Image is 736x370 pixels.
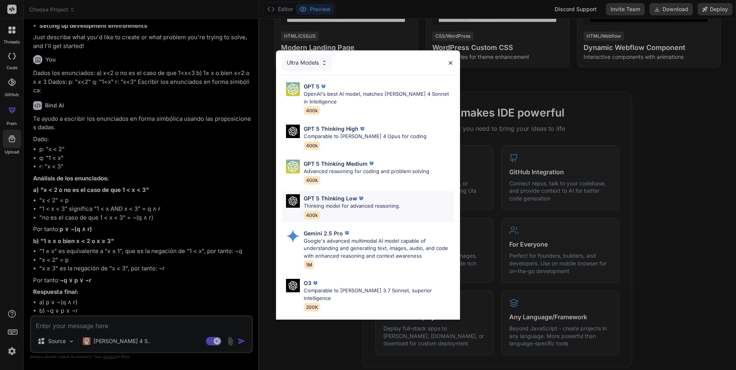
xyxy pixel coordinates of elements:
img: premium [311,279,319,287]
p: Thinking model for advanced reasoning. [304,202,400,210]
p: GPT 5 Thinking Medium [304,160,368,168]
p: O3 [304,279,311,287]
p: OpenAI's best AI model, matches [PERSON_NAME] 4 Sonnet in Intelligence [304,90,454,105]
span: 1M [304,260,314,269]
p: GPT 5 Thinking High [304,125,358,133]
p: Google's advanced multimodal AI model capable of understanding and generating text, images, audio... [304,237,454,260]
img: Pick Models [286,82,300,96]
p: Gemini 2.5 Pro [304,229,343,237]
img: premium [358,125,366,133]
span: 400k [304,176,320,185]
img: premium [357,195,365,202]
span: 400k [304,211,320,220]
p: GPT 5 Thinking Low [304,194,357,202]
img: premium [368,160,375,167]
img: Pick Models [286,279,300,292]
img: close [447,60,454,66]
p: Comparable to [PERSON_NAME] 3.7 Sonnet, superior intelligence [304,287,454,302]
img: premium [319,83,327,90]
img: Pick Models [286,194,300,208]
p: Advanced reasoning for coding and problem solving [304,168,429,175]
img: premium [343,229,351,237]
img: Pick Models [321,60,328,66]
span: 200K [304,303,320,312]
p: Comparable to [PERSON_NAME] 4 Opus for coding [304,133,427,140]
img: Pick Models [286,160,300,173]
p: GPT 5 [304,82,319,90]
div: Ultra Models [282,54,332,71]
span: 400k [304,106,320,115]
img: Pick Models [286,125,300,138]
img: Pick Models [286,229,300,243]
span: 400k [304,141,320,150]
